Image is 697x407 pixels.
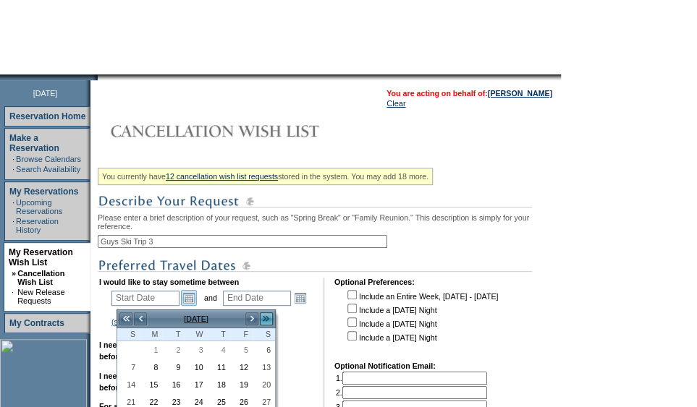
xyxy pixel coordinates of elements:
[16,165,80,173] a: Search Availability
[9,187,78,197] a: My Reservations
[253,328,275,341] th: Saturday
[181,290,197,306] a: Open the calendar popup.
[140,359,161,375] a: 8
[119,312,133,326] a: <<
[12,155,14,163] td: ·
[9,247,73,267] a: My Reservation Wish List
[208,359,230,376] td: Thursday, September 11, 2025
[231,345,252,355] span: 5
[111,317,193,326] a: (show holiday calendar)
[98,74,99,80] img: blank.gif
[12,217,14,234] td: ·
[253,359,274,375] a: 13
[9,111,85,121] a: Reservation Home
[208,359,229,375] a: 11
[231,377,252,393] a: 19
[33,89,58,98] span: [DATE]
[166,172,278,181] a: 12 cancellation wish list requests
[16,198,62,215] a: Upcoming Reservations
[208,328,230,341] th: Thursday
[117,359,140,376] td: Sunday, September 07, 2025
[140,377,161,393] a: 15
[259,312,274,326] a: >>
[345,288,498,351] td: Include an Entire Week, [DATE] - [DATE] Include a [DATE] Night Include a [DATE] Night Include a [...
[253,376,275,393] td: Saturday, September 20, 2025
[230,328,253,341] th: Friday
[185,359,206,375] a: 10
[9,133,59,153] a: Make a Reservation
[9,318,64,328] a: My Contracts
[118,377,139,393] a: 14
[253,341,275,359] td: Saturday, September 06, 2025
[230,376,253,393] td: Friday, September 19, 2025
[386,89,552,98] span: You are acting on behalf of:
[223,291,291,306] input: Date format: M/D/Y. Shortcut keys: [T] for Today. [UP] or [.] for Next Day. [DOWN] or [,] for Pre...
[162,328,185,341] th: Tuesday
[140,359,162,376] td: Monday, September 08, 2025
[98,168,433,185] div: You currently have stored in the system. You may add 18 more.
[163,345,184,355] span: 2
[202,288,219,308] td: and
[336,386,487,399] td: 2.
[93,74,98,80] img: promoShadowLeftCorner.gif
[230,359,253,376] td: Friday, September 12, 2025
[133,312,148,326] a: <
[99,372,175,380] b: I need a maximum of
[12,165,14,173] td: ·
[185,359,207,376] td: Wednesday, September 10, 2025
[334,278,415,286] b: Optional Preferences:
[185,328,207,341] th: Wednesday
[334,361,436,370] b: Optional Notification Email:
[17,288,64,305] a: New Release Requests
[185,377,206,393] a: 17
[185,341,207,359] td: Wednesday, September 03, 2025
[253,359,275,376] td: Saturday, September 13, 2025
[163,359,184,375] a: 9
[253,342,274,358] a: 6
[245,312,259,326] a: >
[208,376,230,393] td: Thursday, September 18, 2025
[140,345,161,355] span: 1
[12,269,16,278] b: »
[208,345,229,355] span: 4
[488,89,552,98] a: [PERSON_NAME]
[117,376,140,393] td: Sunday, September 14, 2025
[185,376,207,393] td: Wednesday, September 17, 2025
[16,155,81,163] a: Browse Calendars
[140,341,162,359] td: Monday, September 01, 2025
[12,288,16,305] td: ·
[98,116,387,145] img: Cancellation Wish List
[17,269,64,286] a: Cancellation Wish List
[231,359,252,375] a: 12
[140,328,162,341] th: Monday
[162,359,185,376] td: Tuesday, September 09, 2025
[386,99,405,108] a: Clear
[12,198,14,215] td: ·
[230,341,253,359] td: Friday, September 05, 2025
[163,377,184,393] a: 16
[111,291,179,306] input: Date format: M/D/Y. Shortcut keys: [T] for Today. [UP] or [.] for Next Day. [DOWN] or [,] for Pre...
[162,376,185,393] td: Tuesday, September 16, 2025
[208,341,230,359] td: Thursday, September 04, 2025
[185,345,206,355] span: 3
[208,377,229,393] a: 18
[16,217,59,234] a: Reservation History
[99,278,239,286] b: I would like to stay sometime between
[292,290,308,306] a: Open the calendar popup.
[99,340,174,349] b: I need a minimum of
[118,359,139,375] a: 7
[117,328,140,341] th: Sunday
[148,311,245,327] td: [DATE]
[336,372,487,385] td: 1.
[140,376,162,393] td: Monday, September 15, 2025
[162,341,185,359] td: Tuesday, September 02, 2025
[253,377,274,393] a: 20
